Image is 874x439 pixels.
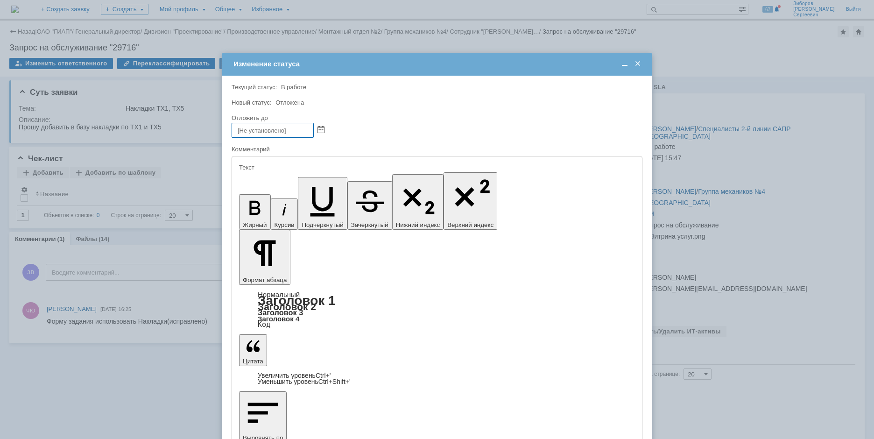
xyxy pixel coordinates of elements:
[239,373,635,385] div: Цитата
[275,99,304,106] span: Отложена
[298,177,347,230] button: Подчеркнутый
[258,308,303,317] a: Заголовок 3
[239,291,635,328] div: Формат абзаца
[243,221,267,228] span: Жирный
[258,293,336,308] a: Заголовок 1
[318,378,351,385] span: Ctrl+Shift+'
[239,230,290,285] button: Формат абзаца
[633,60,642,68] span: Закрыть
[258,372,331,379] a: Increase
[620,60,629,68] span: Свернуть (Ctrl + M)
[447,221,493,228] span: Верхний индекс
[396,221,440,228] span: Нижний индекс
[232,145,641,154] div: Комментарий
[232,99,272,106] label: Новый статус:
[258,315,299,323] a: Заголовок 4
[347,181,392,230] button: Зачеркнутый
[258,378,351,385] a: Decrease
[258,290,300,298] a: Нормальный
[232,115,641,121] div: Отложить до
[271,198,298,230] button: Курсив
[232,84,277,91] label: Текущий статус:
[239,194,271,230] button: Жирный
[351,221,388,228] span: Зачеркнутый
[302,221,343,228] span: Подчеркнутый
[232,123,314,138] input: [Не установлено]
[392,174,444,230] button: Нижний индекс
[239,334,267,366] button: Цитата
[275,221,295,228] span: Курсив
[233,60,642,68] div: Изменение статуса
[316,372,331,379] span: Ctrl+'
[239,164,633,170] div: Текст
[281,84,306,91] span: В работе
[243,358,263,365] span: Цитата
[258,301,316,312] a: Заголовок 2
[243,276,287,283] span: Формат абзаца
[444,172,497,230] button: Верхний индекс
[258,320,270,329] a: Код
